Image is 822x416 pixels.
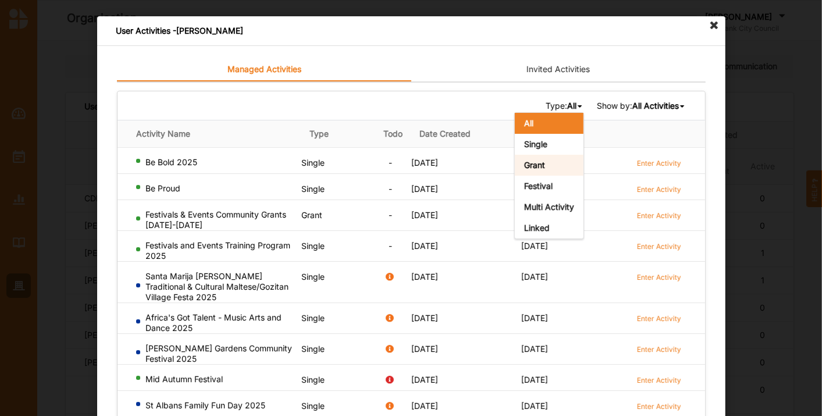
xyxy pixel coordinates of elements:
b: Linked [524,223,549,233]
th: Activity Name [118,120,301,147]
span: [DATE] [521,344,548,354]
span: [DATE] [521,241,548,251]
span: - [389,158,392,168]
label: Enter Activity [636,241,681,251]
label: Enter Activity [636,184,681,194]
a: Invited Activities [411,58,706,81]
div: Be Proud [136,183,297,194]
span: [DATE] [411,344,438,354]
span: [DATE] [521,401,548,411]
th: Type [301,120,374,147]
label: Enter Activity [636,401,681,411]
span: [DATE] [411,401,438,411]
span: [DATE] [521,313,548,323]
span: - [389,241,392,251]
label: Enter Activity [636,314,681,323]
span: Single [301,158,324,168]
label: Enter Activity [636,211,681,221]
div: Festivals & Events Community Grants [DATE]-[DATE] [136,209,297,230]
span: Grant [301,210,322,220]
span: Single [301,375,324,385]
span: [DATE] [411,210,438,220]
span: Single [301,401,324,411]
b: Multi Activity [524,202,574,212]
a: Enter Activity [636,157,681,168]
div: Santa Marija [PERSON_NAME] Traditional & Cultural Maltese/Gozitan Village Festa 2025 [136,271,297,303]
span: [DATE] [411,272,438,282]
span: [DATE] [411,313,438,323]
b: Single [524,139,547,149]
a: Enter Activity [636,374,681,385]
span: Single [301,184,324,194]
span: Type: [545,100,583,111]
div: Mid Autumn Festival [136,374,297,385]
a: Enter Activity [636,240,681,251]
th: Date Created [411,120,521,147]
th: Todo [374,120,411,147]
span: Show by: [596,100,686,111]
a: Enter Activity [636,183,681,194]
span: Single [301,344,324,354]
span: [DATE] [411,375,438,385]
div: St Albans Family Fun Day 2025 [136,400,297,411]
b: Festival [524,181,552,191]
div: Africa's Got Talent - Music Arts and Dance 2025 [136,312,297,333]
span: [DATE] [411,184,438,194]
b: All [567,101,576,111]
a: Enter Activity [636,271,681,282]
a: Managed Activities [117,58,411,81]
span: Single [301,272,324,282]
b: All Activities [632,101,678,111]
label: Enter Activity [636,375,681,385]
b: All [524,118,533,128]
label: Enter Activity [636,344,681,354]
span: Single [301,241,324,251]
span: - [389,210,392,220]
a: Enter Activity [636,343,681,354]
span: [DATE] [411,158,438,168]
span: [DATE] [521,375,548,385]
label: Enter Activity [636,272,681,282]
div: User Activities - [PERSON_NAME] [97,16,725,46]
div: Be Bold 2025 [136,157,297,168]
span: [DATE] [521,272,548,282]
a: Enter Activity [636,312,681,323]
span: [DATE] [411,241,438,251]
div: [PERSON_NAME] Gardens Community Festival 2025 [136,343,297,364]
a: Enter Activity [636,400,681,411]
label: Enter Activity [636,158,681,168]
span: - [389,184,392,194]
span: Single [301,313,324,323]
div: Festivals and Events Training Program 2025 [136,240,297,261]
b: Grant [524,160,545,170]
a: Enter Activity [636,209,681,221]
